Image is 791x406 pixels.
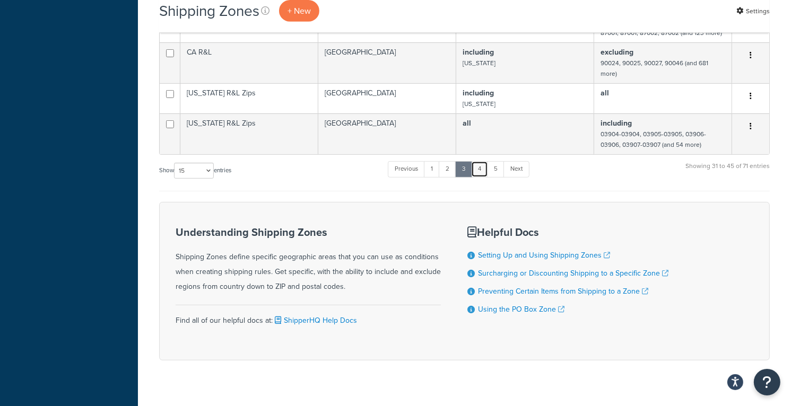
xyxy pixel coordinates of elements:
[463,58,496,68] small: [US_STATE]
[471,161,488,177] a: 4
[754,369,780,395] button: Open Resource Center
[463,87,494,99] b: including
[685,160,770,183] div: Showing 31 to 45 of 71 entries
[601,129,706,149] small: 03904-03904, 03905-03905, 03906-03906, 03907-03907 (and 54 more)
[601,118,632,129] b: including
[736,4,770,19] a: Settings
[288,5,311,17] span: + New
[601,28,722,38] small: 87001, 87001, 87002, 87002 (and 123 more)
[463,118,471,129] b: all
[478,304,564,315] a: Using the PO Box Zone
[439,161,456,177] a: 2
[478,268,668,279] a: Surcharging or Discounting Shipping to a Specific Zone
[174,163,214,179] select: Showentries
[318,42,456,83] td: [GEOGRAPHIC_DATA]
[273,315,357,326] a: ShipperHQ Help Docs
[487,161,505,177] a: 5
[467,226,668,238] h3: Helpful Docs
[159,1,259,21] h1: Shipping Zones
[478,286,648,297] a: Preventing Certain Items from Shipping to a Zone
[318,83,456,113] td: [GEOGRAPHIC_DATA]
[424,161,440,177] a: 1
[455,161,472,177] a: 3
[463,47,494,58] b: including
[478,250,610,261] a: Setting Up and Using Shipping Zones
[318,113,456,154] td: [GEOGRAPHIC_DATA]
[463,99,496,109] small: [US_STATE]
[503,161,529,177] a: Next
[388,161,425,177] a: Previous
[159,163,231,179] label: Show entries
[180,113,318,154] td: [US_STATE] R&L Zips
[180,83,318,113] td: [US_STATE] R&L Zips
[176,226,441,238] h3: Understanding Shipping Zones
[176,226,441,294] div: Shipping Zones define specific geographic areas that you can use as conditions when creating ship...
[601,58,708,78] small: 90024, 90025, 90027, 90046 (and 681 more)
[601,87,609,99] b: all
[180,42,318,83] td: CA R&L
[601,47,633,58] b: excluding
[176,305,441,328] div: Find all of our helpful docs at:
